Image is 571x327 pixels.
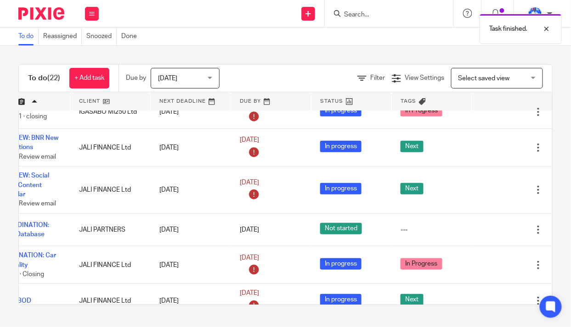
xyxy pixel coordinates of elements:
td: [DATE] [150,129,231,166]
td: JALI FINANCE Ltd [70,246,150,284]
td: [DATE] [150,95,231,129]
img: Pixie [18,7,64,20]
span: [DATE] [240,227,259,233]
span: [DATE] [240,255,259,261]
p: Task finished. [489,24,527,33]
a: Reassigned [43,28,82,45]
td: [DATE] [150,213,231,246]
span: View Settings [405,75,444,81]
span: Tags [401,99,417,104]
a: To do [18,28,39,45]
span: In progress [320,141,362,152]
td: [DATE] [150,166,231,214]
td: JALI FINANCE Ltd [70,284,150,318]
a: + Add task [69,68,109,89]
td: JALI PARTNERS [70,213,150,246]
span: In progress [320,183,362,194]
span: In progress [320,105,362,116]
span: [DATE] [240,137,259,144]
span: [DATE] [240,290,259,297]
a: Done [121,28,141,45]
span: Next [401,183,424,194]
h1: To do [28,73,60,83]
img: WhatsApp%20Image%202022-01-17%20at%2010.26.43%20PM.jpeg [528,6,543,21]
td: IGASABO MI250 Ltd [70,95,150,129]
span: Next [401,141,424,152]
td: [DATE] [150,246,231,284]
span: Filter [370,75,385,81]
td: JALI FINANCE Ltd [70,166,150,214]
td: JALI FINANCE Ltd [70,129,150,166]
span: Not started [320,223,362,234]
span: Next [401,294,424,305]
span: [DATE] [158,75,177,82]
span: In Progress [401,258,442,270]
span: [DATE] [240,179,259,186]
span: In progress [320,294,362,305]
span: Select saved view [458,75,510,82]
div: --- [401,225,463,234]
span: In Progress [401,105,442,116]
p: Due by [126,73,146,83]
span: In progress [320,258,362,270]
span: (22) [47,74,60,82]
a: Snoozed [86,28,117,45]
td: [DATE] [150,284,231,318]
